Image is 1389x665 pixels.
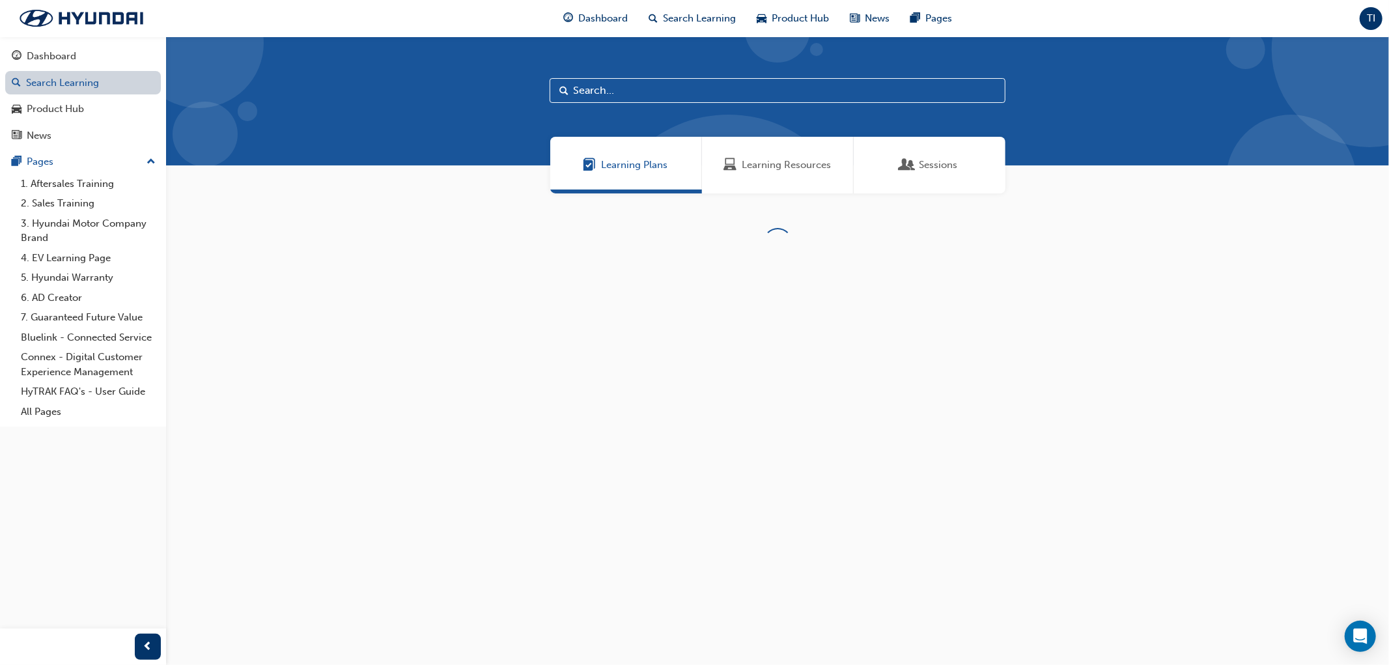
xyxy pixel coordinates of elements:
[143,639,153,655] span: prev-icon
[554,5,639,32] a: guage-iconDashboard
[919,158,958,173] span: Sessions
[5,150,161,174] button: Pages
[12,78,21,89] span: search-icon
[12,51,21,63] span: guage-icon
[5,44,161,68] a: Dashboard
[840,5,901,32] a: news-iconNews
[1360,7,1382,30] button: TI
[602,158,668,173] span: Learning Plans
[854,137,1005,193] a: SessionsSessions
[7,5,156,32] img: Trak
[742,158,831,173] span: Learning Resources
[5,97,161,121] a: Product Hub
[850,10,860,27] span: news-icon
[16,174,161,194] a: 1. Aftersales Training
[27,154,53,169] div: Pages
[772,11,830,26] span: Product Hub
[27,128,51,143] div: News
[16,268,161,288] a: 5. Hyundai Warranty
[16,288,161,308] a: 6. AD Creator
[16,307,161,328] a: 7. Guaranteed Future Value
[865,11,890,26] span: News
[747,5,840,32] a: car-iconProduct Hub
[911,10,921,27] span: pages-icon
[27,102,84,117] div: Product Hub
[901,158,914,173] span: Sessions
[579,11,628,26] span: Dashboard
[550,137,702,193] a: Learning PlansLearning Plans
[1345,621,1376,652] div: Open Intercom Messenger
[12,156,21,168] span: pages-icon
[16,402,161,422] a: All Pages
[583,158,596,173] span: Learning Plans
[16,193,161,214] a: 2. Sales Training
[16,248,161,268] a: 4. EV Learning Page
[147,154,156,171] span: up-icon
[559,83,568,98] span: Search
[16,328,161,348] a: Bluelink - Connected Service
[649,10,658,27] span: search-icon
[12,130,21,142] span: news-icon
[664,11,737,26] span: Search Learning
[5,42,161,150] button: DashboardSearch LearningProduct HubNews
[16,382,161,402] a: HyTRAK FAQ's - User Guide
[550,78,1005,103] input: Search...
[564,10,574,27] span: guage-icon
[757,10,767,27] span: car-icon
[723,158,737,173] span: Learning Resources
[16,214,161,248] a: 3. Hyundai Motor Company Brand
[5,124,161,148] a: News
[16,347,161,382] a: Connex - Digital Customer Experience Management
[27,49,76,64] div: Dashboard
[1367,11,1375,26] span: TI
[12,104,21,115] span: car-icon
[5,71,161,95] a: Search Learning
[901,5,963,32] a: pages-iconPages
[639,5,747,32] a: search-iconSearch Learning
[926,11,953,26] span: Pages
[702,137,854,193] a: Learning ResourcesLearning Resources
